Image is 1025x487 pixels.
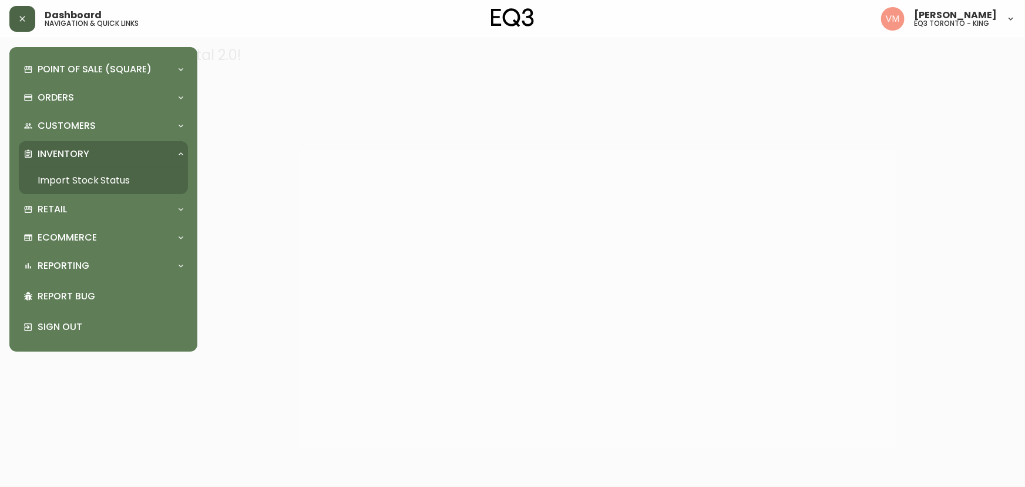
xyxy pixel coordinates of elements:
[881,7,905,31] img: 0f63483a436850f3a2e29d5ab35f16df
[38,321,183,333] p: Sign Out
[19,141,188,167] div: Inventory
[38,203,67,216] p: Retail
[19,312,188,342] div: Sign Out
[914,20,989,27] h5: eq3 toronto - king
[19,225,188,251] div: Ecommerce
[19,196,188,222] div: Retail
[45,20,139,27] h5: navigation & quick links
[491,8,535,27] img: logo
[38,119,96,132] p: Customers
[38,148,89,161] p: Inventory
[19,253,188,279] div: Reporting
[914,11,997,20] span: [PERSON_NAME]
[19,281,188,312] div: Report Bug
[38,231,97,244] p: Ecommerce
[45,11,102,20] span: Dashboard
[19,167,188,194] a: Import Stock Status
[38,91,74,104] p: Orders
[38,259,89,272] p: Reporting
[38,63,152,76] p: Point of Sale (Square)
[38,290,183,303] p: Report Bug
[19,56,188,82] div: Point of Sale (Square)
[19,113,188,139] div: Customers
[19,85,188,111] div: Orders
